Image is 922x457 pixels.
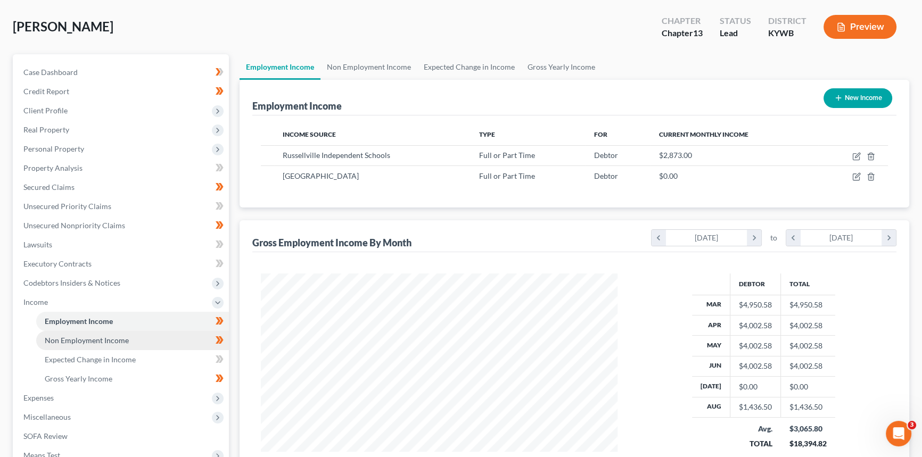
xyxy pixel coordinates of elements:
[283,130,336,138] span: Income Source
[781,273,835,295] th: Total
[659,151,692,160] span: $2,873.00
[521,54,602,80] a: Gross Yearly Income
[692,377,730,397] th: [DATE]
[739,402,772,412] div: $1,436.50
[36,350,229,369] a: Expected Change in Income
[36,369,229,388] a: Gross Yearly Income
[15,178,229,197] a: Secured Claims
[15,427,229,446] a: SOFA Review
[692,336,730,356] th: May
[824,15,896,39] button: Preview
[662,15,703,27] div: Chapter
[23,68,78,77] span: Case Dashboard
[13,19,113,34] span: [PERSON_NAME]
[739,320,772,331] div: $4,002.58
[252,236,411,249] div: Gross Employment Income By Month
[23,163,83,172] span: Property Analysis
[739,300,772,310] div: $4,950.58
[659,130,748,138] span: Current Monthly Income
[781,315,835,335] td: $4,002.58
[479,171,535,180] span: Full or Part Time
[659,171,678,180] span: $0.00
[479,130,495,138] span: Type
[479,151,535,160] span: Full or Part Time
[23,393,54,402] span: Expenses
[252,99,342,112] div: Employment Income
[45,336,129,345] span: Non Employment Income
[781,397,835,417] td: $1,436.50
[720,27,751,39] div: Lead
[739,423,772,434] div: Avg.
[23,144,84,153] span: Personal Property
[283,171,359,180] span: [GEOGRAPHIC_DATA]
[36,312,229,331] a: Employment Income
[720,15,751,27] div: Status
[781,295,835,315] td: $4,950.58
[45,374,112,383] span: Gross Yearly Income
[652,230,666,246] i: chevron_left
[23,412,71,421] span: Miscellaneous
[23,202,111,211] span: Unsecured Priority Claims
[240,54,320,80] a: Employment Income
[692,397,730,417] th: Aug
[824,88,892,108] button: New Income
[15,159,229,178] a: Property Analysis
[739,361,772,371] div: $4,002.58
[692,295,730,315] th: Mar
[320,54,417,80] a: Non Employment Income
[739,340,772,351] div: $4,002.58
[801,230,882,246] div: [DATE]
[768,15,806,27] div: District
[15,235,229,254] a: Lawsuits
[283,151,390,160] span: Russellville Independent Schools
[789,423,827,434] div: $3,065.80
[692,315,730,335] th: Apr
[36,331,229,350] a: Non Employment Income
[23,182,75,192] span: Secured Claims
[417,54,521,80] a: Expected Change in Income
[23,259,92,268] span: Executory Contracts
[747,230,761,246] i: chevron_right
[908,421,916,429] span: 3
[886,421,911,446] iframe: Intercom live chat
[594,130,607,138] span: For
[45,355,136,364] span: Expected Change in Income
[781,377,835,397] td: $0.00
[594,171,618,180] span: Debtor
[15,216,229,235] a: Unsecured Nonpriority Claims
[15,254,229,273] a: Executory Contracts
[786,230,801,246] i: chevron_left
[692,356,730,376] th: Jun
[23,278,120,287] span: Codebtors Insiders & Notices
[739,381,772,392] div: $0.00
[882,230,896,246] i: chevron_right
[693,28,703,38] span: 13
[45,317,113,326] span: Employment Income
[594,151,618,160] span: Debtor
[15,63,229,82] a: Case Dashboard
[23,297,48,306] span: Income
[770,232,777,243] span: to
[768,27,806,39] div: KYWB
[23,240,52,249] span: Lawsuits
[23,125,69,134] span: Real Property
[662,27,703,39] div: Chapter
[23,431,68,441] span: SOFA Review
[23,221,125,230] span: Unsecured Nonpriority Claims
[23,87,69,96] span: Credit Report
[781,356,835,376] td: $4,002.58
[15,82,229,101] a: Credit Report
[23,106,68,115] span: Client Profile
[666,230,747,246] div: [DATE]
[739,438,772,449] div: TOTAL
[781,336,835,356] td: $4,002.58
[730,273,781,295] th: Debtor
[789,438,827,449] div: $18,394.82
[15,197,229,216] a: Unsecured Priority Claims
